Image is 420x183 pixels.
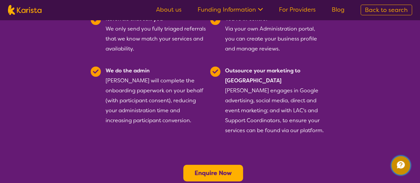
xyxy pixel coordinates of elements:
a: Enquire Now [195,169,232,177]
button: Enquire Now [183,165,243,181]
img: Tick [91,66,101,77]
div: We only send you fully triaged referrals that we know match your services and availability. [106,14,206,54]
div: [PERSON_NAME] engages in Google advertising, social media, direct and event marketing; and with L... [225,66,326,136]
span: Back to search [365,6,408,14]
b: Outsource your marketing to [GEOGRAPHIC_DATA] [225,67,300,84]
img: Tick [210,66,220,77]
a: Funding Information [198,6,263,14]
b: We do the admin [106,67,150,74]
a: Back to search [361,5,412,15]
a: Blog [332,6,345,14]
img: Karista logo [8,5,42,15]
a: About us [156,6,182,14]
div: [PERSON_NAME] will complete the onboarding paperwork on your behalf (with participant consent), r... [106,66,206,136]
button: Channel Menu [391,156,410,175]
a: For Providers [279,6,316,14]
div: Via your own Administration portal, you can create your business profile and manage reviews. [225,14,326,54]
